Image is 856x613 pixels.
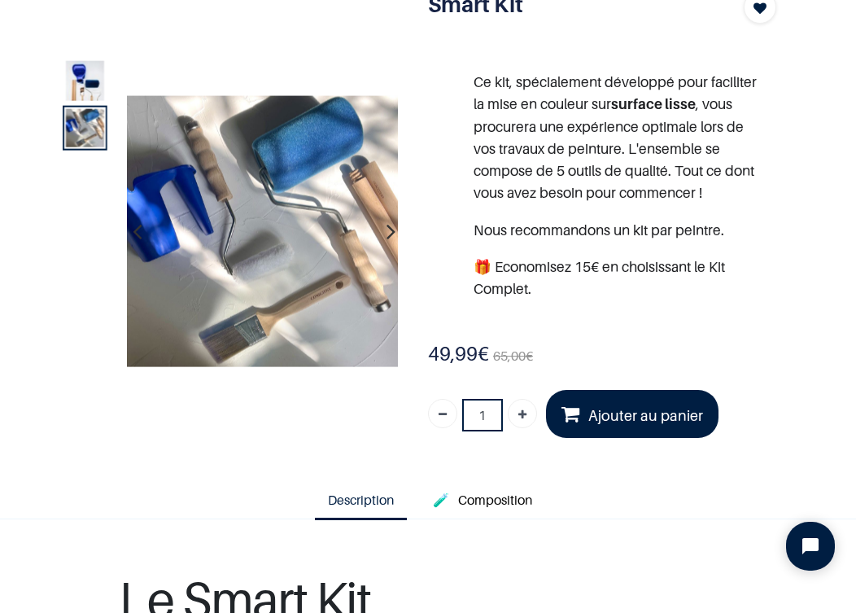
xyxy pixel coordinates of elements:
[474,221,724,239] span: Nous recommandons un kit par peintre.
[458,492,532,508] span: Composition
[428,342,489,366] b: €
[474,258,725,297] span: 🎁 Economisez 15€ en choisissant le Kit Complet.
[127,95,399,367] img: Product image
[588,407,703,424] font: Ajouter au panier
[611,95,696,112] b: surface lisse
[508,399,537,428] a: Ajouter
[328,492,394,508] span: Description
[66,60,104,116] img: Product image
[546,390,718,438] a: Ajouter au panier
[66,109,104,147] img: Product image
[772,508,849,585] iframe: Tidio Chat
[493,348,526,364] span: 65,00
[428,399,457,428] a: Supprimer
[428,342,478,366] span: 49,99
[474,73,757,201] span: Ce kit, spécialement développé pour faciliter la mise en couleur sur , vous procurera une expérie...
[433,492,449,508] span: 🧪
[493,347,533,365] span: €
